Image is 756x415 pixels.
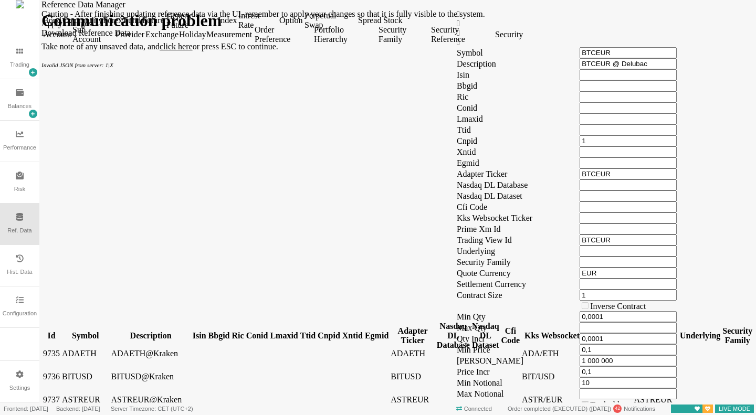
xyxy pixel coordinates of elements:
span: ( ) [587,406,611,412]
span: Kks Websocket Ticker [415,214,491,222]
div:  [415,28,691,38]
span: Connected [453,403,496,414]
div: Notifications [504,403,659,414]
span: 42 [615,405,620,412]
span: Trading View Id [415,236,470,244]
div: Cnpid [276,331,299,340]
span: LIVE MODE [715,403,754,414]
label: Inverse Contract [549,302,604,311]
span: Underlying [415,247,454,256]
div: Balances [8,102,31,111]
div: Trading [10,60,29,69]
span: Lmaxid [415,114,442,123]
span: Quote Currency [415,269,469,278]
span: Cnpid [415,136,436,145]
span: Nasdaq DL Database [415,180,486,189]
div: Xntid [301,331,321,340]
div: Symbol [20,331,67,340]
div: Ttid [259,331,274,340]
div: Security Family [681,326,711,345]
div: Ref. Data [7,226,31,235]
span: Xntid [415,147,434,156]
span: Settlement Currency [415,280,485,289]
span: Min Qty [415,312,444,321]
div: Nasdaq DL Database [395,322,428,350]
span: Qty Incr [415,334,444,343]
div: Egmid [323,331,347,340]
div: Description [69,331,149,340]
div: Bbgid [167,331,188,340]
span: Description [415,59,455,68]
span: Ttid [415,125,429,134]
div: Conid [205,331,227,340]
span:  [415,38,418,47]
u: click here [118,42,151,51]
span: Symbol [415,48,442,57]
span: Adapter Ticker [415,169,466,178]
div: Ric [191,331,203,340]
span: Prime Xm Id [415,225,459,233]
span: Cfi Code [415,203,446,211]
div: Id [2,331,18,340]
span: Conid [415,103,436,112]
span: Contract Size [415,291,461,300]
span: Security Family [415,258,469,267]
span: Isin [415,70,428,79]
div: Lmaxid [228,331,256,340]
div:  [415,38,691,47]
div: Hist. Data [7,268,32,276]
span: Bbgid [415,81,436,90]
div: Risk [14,185,25,194]
div: Performance [3,143,36,152]
span: Egmid [415,158,438,167]
div: Adapter Ticker [349,326,393,345]
div: Configuration [3,309,37,318]
div: Settings [9,384,30,392]
span: Ric [415,92,427,101]
span: Nasdaq DL Dataset [415,191,481,200]
span: Max Qty [415,323,445,332]
div: Isin [151,331,165,340]
span: Order completed (EXECUTED) [508,406,587,412]
span: 15/09/2025 21:07:28 [591,406,610,412]
span:  [415,28,418,37]
div:  [415,19,691,28]
span:  [415,19,418,28]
